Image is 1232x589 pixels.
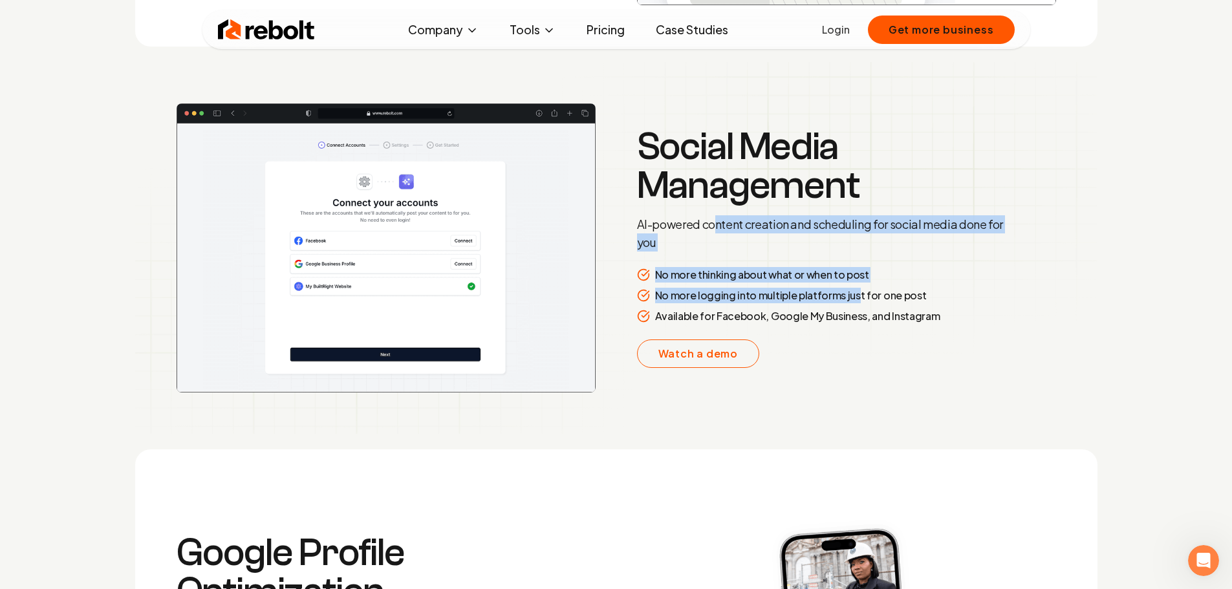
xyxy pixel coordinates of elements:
a: Login [822,22,850,37]
p: No more logging into multiple platforms just for one post [655,288,927,303]
p: AI-powered content creation and scheduling for social media done for you [637,215,1010,252]
img: Rebolt Logo [218,17,315,43]
h3: Social Media Management [637,127,1010,205]
a: Watch a demo [637,339,760,368]
a: Pricing [576,17,635,43]
img: Product [135,62,1097,434]
p: No more thinking about what or when to post [655,267,869,283]
button: Tools [499,17,566,43]
iframe: Intercom live chat [1188,545,1219,576]
p: Available for Facebook, Google My Business, and Instagram [655,308,940,324]
button: Get more business [868,16,1015,44]
a: Case Studies [645,17,739,43]
img: Website Preview [177,103,596,392]
button: Company [398,17,489,43]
